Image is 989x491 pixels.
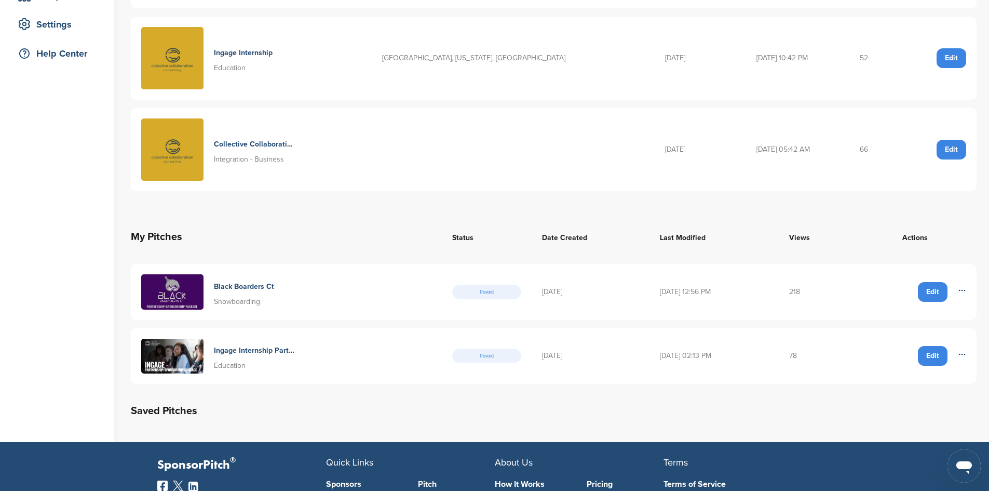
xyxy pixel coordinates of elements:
[141,118,361,181] a: Untitled design Collective Collaboration Consulting Integration - Business
[326,457,373,468] span: Quick Links
[214,139,294,150] h4: Collective Collaboration Consulting
[746,108,849,191] td: [DATE] 05:42 AM
[849,108,907,191] td: 66
[746,17,849,100] td: [DATE] 10:42 PM
[214,297,260,306] span: Snowboarding
[131,218,442,256] th: My Pitches
[779,218,853,256] th: Views
[532,264,649,320] td: [DATE]
[779,264,853,320] td: 218
[131,403,977,419] h2: Saved Pitches
[663,457,688,468] span: Terms
[849,17,907,100] td: 52
[141,339,431,374] a: Presentation ingage partnering for success Ingage Internship Partnering For Success Education
[16,44,104,63] div: Help Center
[214,63,246,72] span: Education
[157,458,326,473] p: SponsorPitch
[947,449,981,483] iframe: Button to launch messaging window
[495,480,572,488] a: How It Works
[141,339,204,374] img: Presentation ingage partnering for success
[326,480,403,488] a: Sponsors
[442,218,532,256] th: Status
[532,328,649,384] td: [DATE]
[141,27,204,89] img: Untitled design
[214,281,274,293] h4: Black Boarders Ct
[663,480,817,488] a: Terms of Service
[141,118,204,181] img: Untitled design
[173,481,183,491] img: Twitter
[655,17,746,100] td: [DATE]
[649,218,779,256] th: Last Modified
[587,480,663,488] a: Pricing
[10,12,104,36] a: Settings
[937,140,966,160] a: Edit
[452,285,521,299] span: Posted
[214,345,294,356] h4: Ingage Internship Partnering For Success
[214,47,273,59] h4: Ingage Internship
[649,328,779,384] td: [DATE] 02:13 PM
[779,328,853,384] td: 78
[532,218,649,256] th: Date Created
[495,457,533,468] span: About Us
[157,481,168,491] img: Facebook
[655,108,746,191] td: [DATE]
[372,17,655,100] td: [GEOGRAPHIC_DATA], [US_STATE], [GEOGRAPHIC_DATA]
[918,346,947,366] a: Edit
[214,361,246,370] span: Education
[10,42,104,65] a: Help Center
[918,282,947,302] a: Edit
[230,454,236,467] span: ®
[418,480,495,488] a: Pitch
[141,27,361,89] a: Untitled design Ingage Internship Education
[937,48,966,68] a: Edit
[214,155,284,164] span: Integration - Business
[649,264,779,320] td: [DATE] 12:56 PM
[16,15,104,34] div: Settings
[141,274,431,310] a: Black boarders ct partnering for success (1) Black Boarders Ct Snowboarding
[452,349,521,363] span: Posted
[141,274,204,310] img: Black boarders ct partnering for success (1)
[853,218,977,256] th: Actions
